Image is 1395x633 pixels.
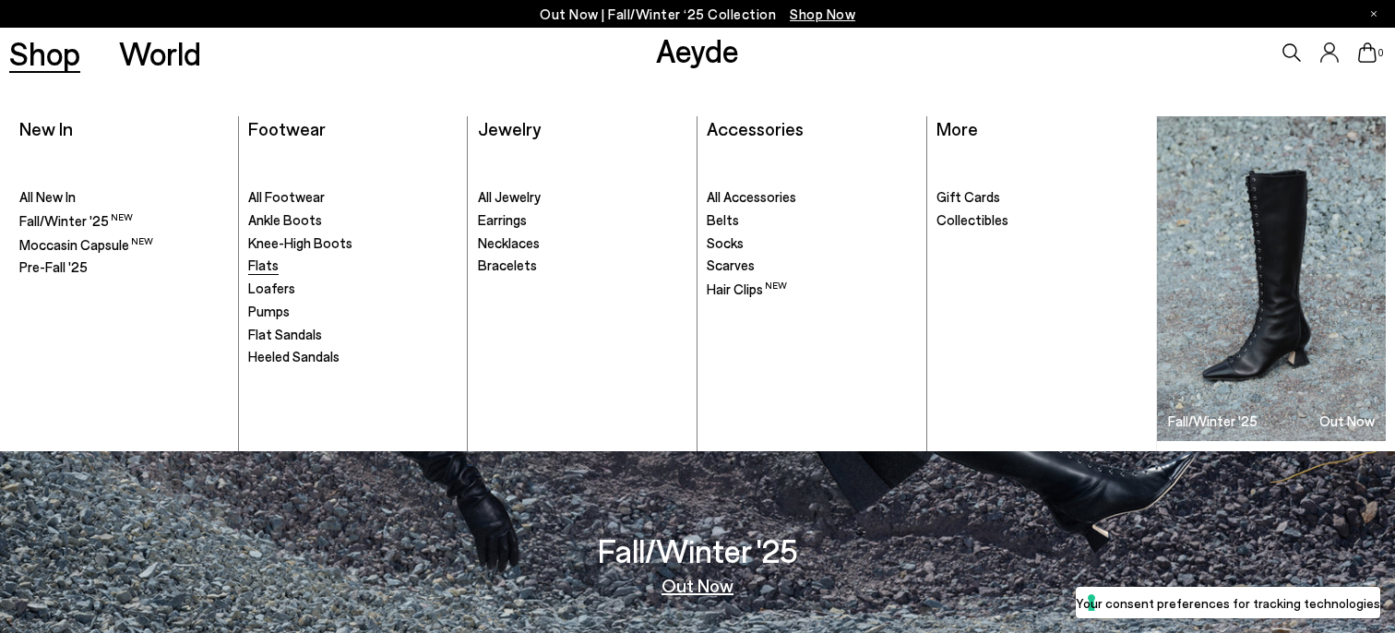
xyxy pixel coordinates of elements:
[478,257,537,273] span: Bracelets
[936,211,1008,228] span: Collectibles
[119,37,201,69] a: World
[248,188,458,207] a: All Footwear
[1157,116,1386,441] img: Group_1295_900x.jpg
[1358,42,1377,63] a: 0
[248,234,352,251] span: Knee-High Boots
[248,211,322,228] span: Ankle Boots
[936,188,1147,207] a: Gift Cards
[478,257,687,275] a: Bracelets
[707,117,804,139] a: Accessories
[19,235,229,255] a: Moccasin Capsule
[936,211,1147,230] a: Collectibles
[19,188,76,205] span: All New In
[707,257,755,273] span: Scarves
[478,117,541,139] a: Jewelry
[1377,48,1386,58] span: 0
[248,326,322,342] span: Flat Sandals
[662,576,733,594] a: Out Now
[1319,414,1375,428] h3: Out Now
[598,534,798,567] h3: Fall/Winter '25
[478,234,687,253] a: Necklaces
[248,303,290,319] span: Pumps
[478,211,687,230] a: Earrings
[707,188,796,205] span: All Accessories
[478,211,527,228] span: Earrings
[707,211,916,230] a: Belts
[707,234,916,253] a: Socks
[540,3,855,26] p: Out Now | Fall/Winter ‘25 Collection
[936,117,978,139] a: More
[478,234,540,251] span: Necklaces
[19,236,153,253] span: Moccasin Capsule
[19,211,229,231] a: Fall/Winter '25
[248,348,458,366] a: Heeled Sandals
[19,258,229,277] a: Pre-Fall '25
[1076,593,1380,613] label: Your consent preferences for tracking technologies
[790,6,855,22] span: Navigate to /collections/new-in
[656,30,739,69] a: Aeyde
[1168,414,1258,428] h3: Fall/Winter '25
[19,117,73,139] a: New In
[19,258,88,275] span: Pre-Fall '25
[248,280,458,298] a: Loafers
[248,257,279,273] span: Flats
[248,257,458,275] a: Flats
[9,37,80,69] a: Shop
[248,303,458,321] a: Pumps
[248,117,326,139] a: Footwear
[1076,587,1380,618] button: Your consent preferences for tracking technologies
[707,234,744,251] span: Socks
[248,188,325,205] span: All Footwear
[19,212,133,229] span: Fall/Winter '25
[707,280,916,299] a: Hair Clips
[248,280,295,296] span: Loafers
[707,281,787,297] span: Hair Clips
[248,234,458,253] a: Knee-High Boots
[248,326,458,344] a: Flat Sandals
[478,188,687,207] a: All Jewelry
[19,188,229,207] a: All New In
[707,188,916,207] a: All Accessories
[936,188,1000,205] span: Gift Cards
[707,257,916,275] a: Scarves
[248,211,458,230] a: Ankle Boots
[478,188,541,205] span: All Jewelry
[248,348,340,364] span: Heeled Sandals
[1157,116,1386,441] a: Fall/Winter '25 Out Now
[707,211,739,228] span: Belts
